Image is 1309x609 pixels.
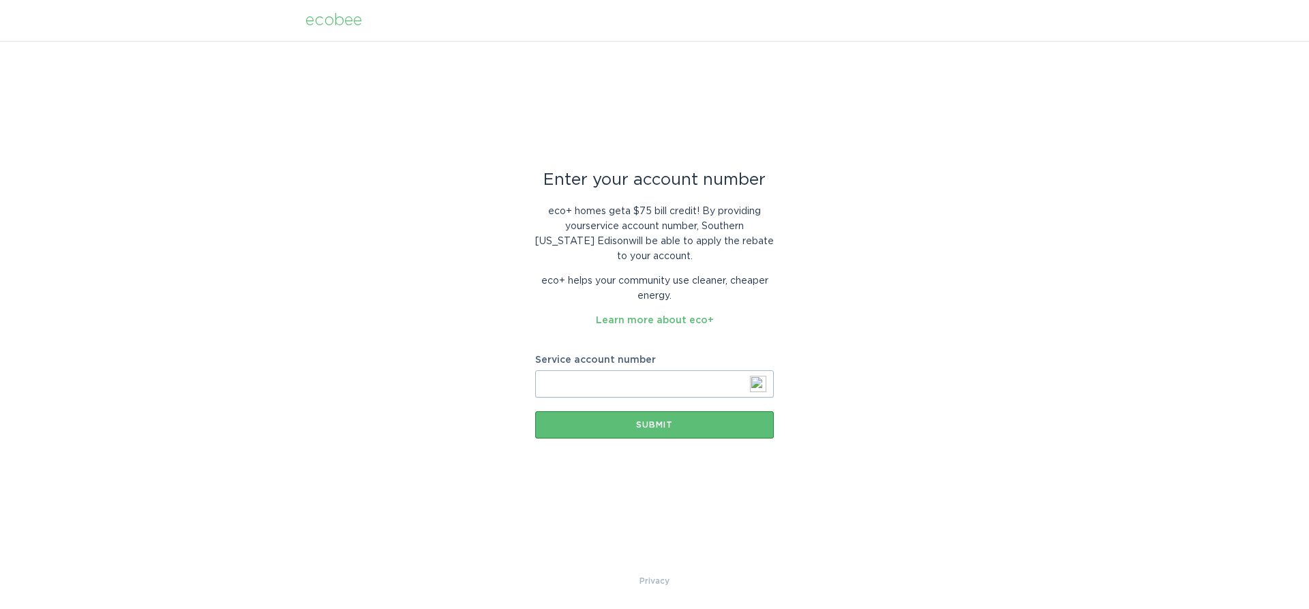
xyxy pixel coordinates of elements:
[535,355,774,365] label: Service account number
[640,574,669,589] a: Privacy Policy & Terms of Use
[535,204,774,264] p: eco+ homes get a $75 bill credit ! By providing your service account number , Southern [US_STATE]...
[535,273,774,303] p: eco+ helps your community use cleaner, cheaper energy.
[305,13,362,28] div: ecobee
[542,421,767,429] div: Submit
[596,316,714,325] a: Learn more about eco+
[535,411,774,439] button: Submit
[750,376,766,392] img: npw-badge-icon-locked.svg
[535,173,774,188] div: Enter your account number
